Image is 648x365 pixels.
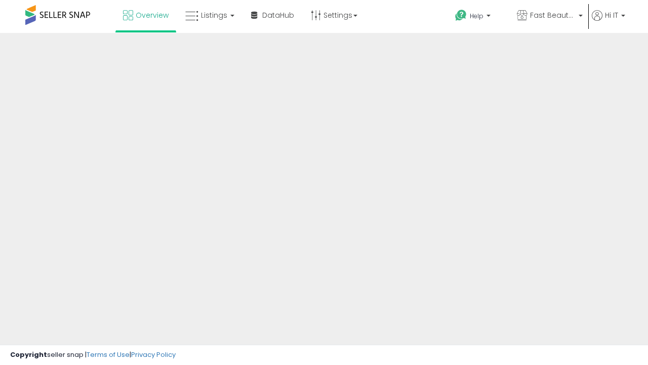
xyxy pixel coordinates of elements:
[447,2,508,33] a: Help
[10,350,47,359] strong: Copyright
[592,10,625,33] a: Hi IT
[131,350,176,359] a: Privacy Policy
[10,350,176,360] div: seller snap | |
[470,12,483,20] span: Help
[201,10,227,20] span: Listings
[87,350,130,359] a: Terms of Use
[262,10,294,20] span: DataHub
[455,9,467,22] i: Get Help
[530,10,576,20] span: Fast Beauty ([GEOGRAPHIC_DATA])
[605,10,618,20] span: Hi IT
[136,10,169,20] span: Overview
